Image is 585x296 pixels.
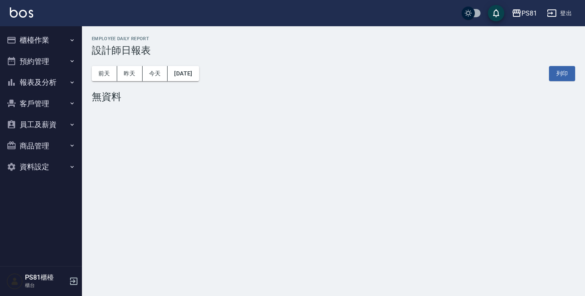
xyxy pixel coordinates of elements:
button: 前天 [92,66,117,81]
button: 報表及分析 [3,72,79,93]
button: 今天 [143,66,168,81]
button: [DATE] [168,66,199,81]
button: 列印 [549,66,575,81]
img: Logo [10,7,33,18]
button: save [488,5,504,21]
h3: 設計師日報表 [92,45,575,56]
div: 無資料 [92,91,575,102]
button: 昨天 [117,66,143,81]
button: 預約管理 [3,51,79,72]
div: PS81 [522,8,537,18]
h5: PS81櫃檯 [25,273,67,282]
button: PS81 [508,5,540,22]
button: 商品管理 [3,135,79,157]
h2: Employee Daily Report [92,36,575,41]
button: 登出 [544,6,575,21]
button: 資料設定 [3,156,79,178]
button: 櫃檯作業 [3,30,79,51]
button: 員工及薪資 [3,114,79,135]
button: 客戶管理 [3,93,79,114]
img: Person [7,273,23,289]
p: 櫃台 [25,282,67,289]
